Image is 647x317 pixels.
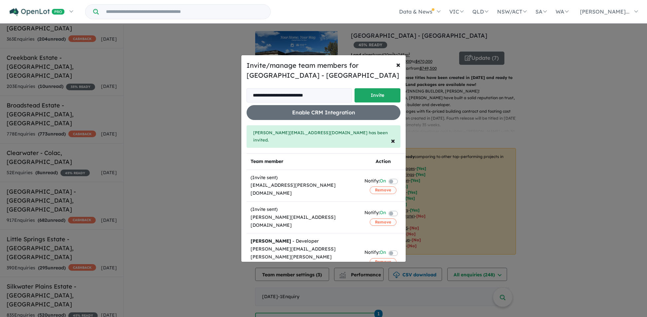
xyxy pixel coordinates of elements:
[370,218,396,226] button: Remove
[251,237,357,245] div: - Developer
[396,59,400,69] span: ×
[380,249,386,258] span: On
[364,209,386,218] div: Notify:
[247,60,400,80] h5: Invite/manage team members for [GEOGRAPHIC_DATA] - [GEOGRAPHIC_DATA]
[355,88,400,102] button: Invite
[251,206,357,214] div: (Invite sent)
[386,131,400,150] button: Close
[391,136,395,145] span: ×
[251,245,357,269] div: [PERSON_NAME][EMAIL_ADDRESS][PERSON_NAME][PERSON_NAME][DOMAIN_NAME]
[370,258,396,265] button: Remove
[251,174,357,182] div: (Invite sent)
[364,249,386,258] div: Notify:
[247,105,400,120] button: Enable CRM Integration
[380,209,386,218] span: On
[251,181,357,197] div: [EMAIL_ADDRESS][PERSON_NAME][DOMAIN_NAME]
[360,153,406,170] th: Action
[380,177,386,186] span: On
[370,186,396,194] button: Remove
[364,177,386,186] div: Notify:
[247,153,360,170] th: Team member
[251,214,357,229] div: [PERSON_NAME][EMAIL_ADDRESS][DOMAIN_NAME]
[580,8,630,15] span: [PERSON_NAME]...
[247,125,400,148] div: [PERSON_NAME][EMAIL_ADDRESS][DOMAIN_NAME] has been invited.
[251,238,291,244] strong: [PERSON_NAME]
[10,8,65,16] img: Openlot PRO Logo White
[100,5,269,19] input: Try estate name, suburb, builder or developer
